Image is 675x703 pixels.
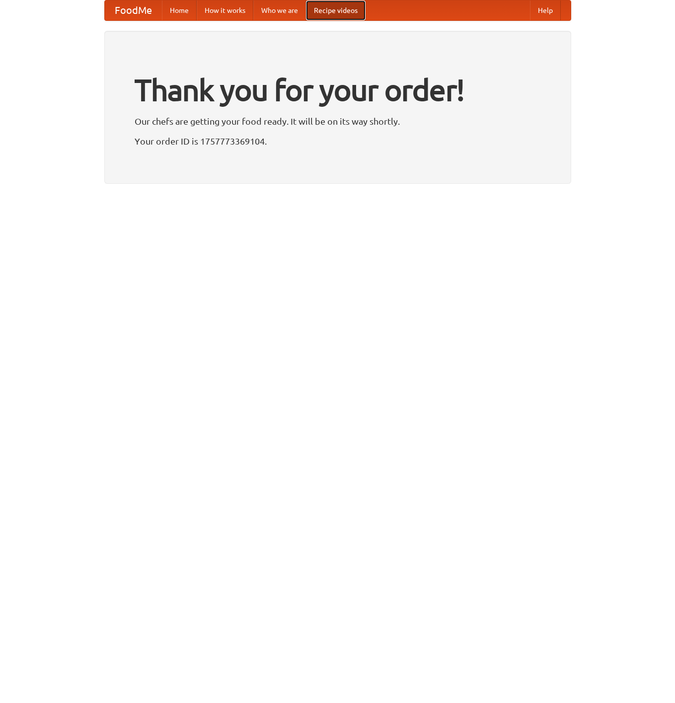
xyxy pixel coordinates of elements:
[135,134,541,149] p: Your order ID is 1757773369104.
[530,0,561,20] a: Help
[162,0,197,20] a: Home
[306,0,366,20] a: Recipe videos
[135,66,541,114] h1: Thank you for your order!
[105,0,162,20] a: FoodMe
[197,0,253,20] a: How it works
[135,114,541,129] p: Our chefs are getting your food ready. It will be on its way shortly.
[253,0,306,20] a: Who we are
